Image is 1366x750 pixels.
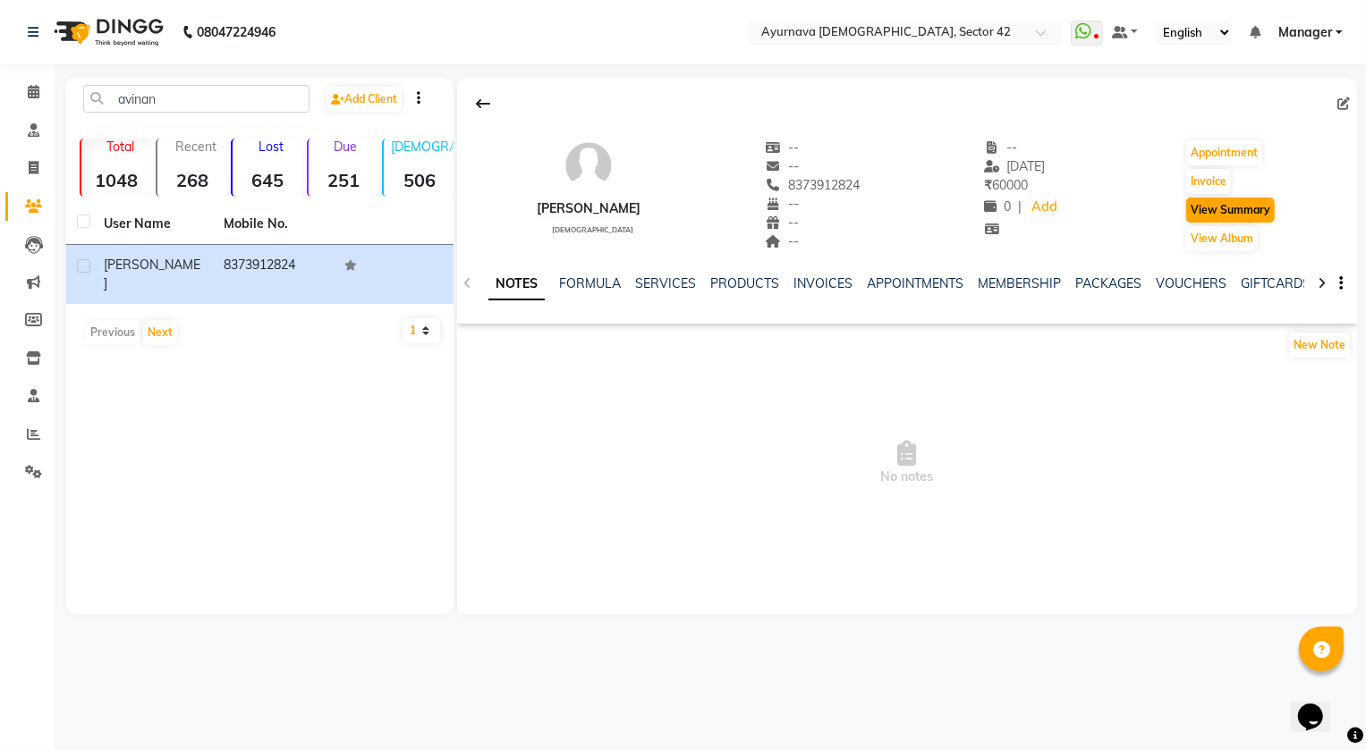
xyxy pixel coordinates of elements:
[1075,275,1141,291] a: PACKAGES
[464,87,502,121] div: Back to Client
[867,275,963,291] a: APPOINTMENTS
[559,275,621,291] a: FORMULA
[984,177,992,193] span: ₹
[1186,198,1275,223] button: View Summary
[391,139,454,155] p: [DEMOGRAPHIC_DATA]
[1018,198,1022,216] span: |
[984,158,1046,174] span: [DATE]
[89,139,152,155] p: Total
[488,268,545,300] a: NOTES
[765,158,799,174] span: --
[1186,169,1231,194] button: Invoice
[240,139,303,155] p: Lost
[765,177,860,193] span: 8373912824
[1241,275,1311,291] a: GIFTCARDS
[83,85,310,113] input: Search by Name/Mobile/Email/Code
[157,169,228,191] strong: 268
[562,139,615,192] img: avatar
[1029,195,1060,220] a: Add
[1289,333,1350,358] button: New Note
[104,257,200,291] span: [PERSON_NAME]
[46,7,168,57] img: logo
[1186,140,1262,165] button: Appointment
[765,196,799,212] span: --
[213,245,333,304] td: 8373912824
[1278,23,1332,42] span: Manager
[765,139,799,156] span: --
[165,139,228,155] p: Recent
[213,204,333,245] th: Mobile No.
[1156,275,1226,291] a: VOUCHERS
[457,374,1357,552] span: No notes
[537,199,641,218] div: [PERSON_NAME]
[233,169,303,191] strong: 645
[93,204,213,245] th: User Name
[710,275,779,291] a: PRODUCTS
[984,177,1028,193] span: 60000
[552,225,633,234] span: [DEMOGRAPHIC_DATA]
[635,275,696,291] a: SERVICES
[1186,226,1258,251] button: View Album
[978,275,1061,291] a: MEMBERSHIP
[984,198,1011,215] span: 0
[384,169,454,191] strong: 506
[312,139,379,155] p: Due
[793,275,853,291] a: INVOICES
[1291,678,1348,732] iframe: chat widget
[327,87,402,112] a: Add Client
[984,139,1018,156] span: --
[765,215,799,231] span: --
[197,7,276,57] b: 08047224946
[81,169,152,191] strong: 1048
[309,169,379,191] strong: 251
[765,233,799,249] span: --
[143,320,177,345] button: Next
